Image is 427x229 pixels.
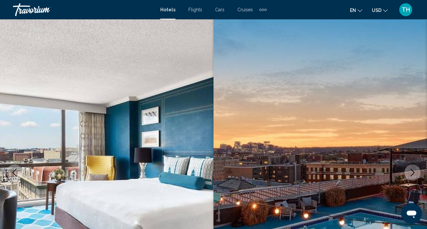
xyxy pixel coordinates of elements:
a: Cruises [237,7,253,12]
span: TH [402,6,410,13]
span: USD [372,8,382,13]
iframe: Button to launch messaging window [401,203,422,224]
a: Hotels [160,7,175,12]
button: Change language [350,5,362,15]
span: en [350,8,356,13]
a: Flights [188,7,202,12]
a: Travorium [13,3,154,16]
button: Next image [404,164,421,181]
a: Cars [215,7,224,12]
button: User Menu [397,3,414,16]
button: Change currency [372,5,388,15]
button: Previous image [6,164,23,181]
button: Extra navigation items [259,5,267,15]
